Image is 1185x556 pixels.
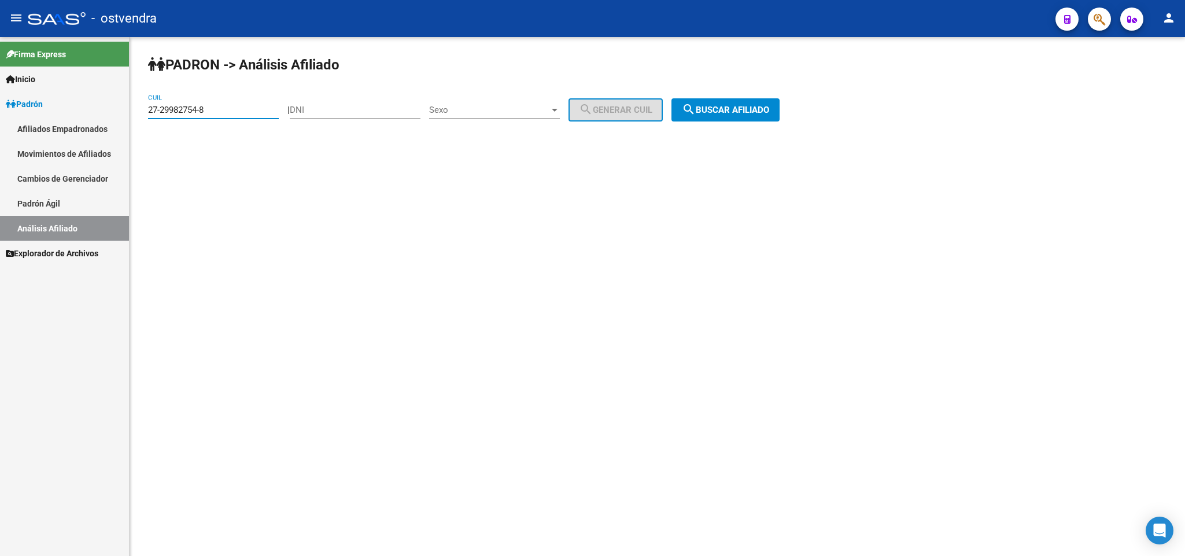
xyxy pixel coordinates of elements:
[1146,517,1173,544] div: Open Intercom Messenger
[682,105,769,115] span: Buscar afiliado
[6,73,35,86] span: Inicio
[429,105,549,115] span: Sexo
[287,105,671,115] div: |
[148,57,339,73] strong: PADRON -> Análisis Afiliado
[6,247,98,260] span: Explorador de Archivos
[682,102,696,116] mat-icon: search
[6,48,66,61] span: Firma Express
[568,98,663,121] button: Generar CUIL
[91,6,157,31] span: - ostvendra
[579,102,593,116] mat-icon: search
[1162,11,1176,25] mat-icon: person
[671,98,780,121] button: Buscar afiliado
[579,105,652,115] span: Generar CUIL
[9,11,23,25] mat-icon: menu
[6,98,43,111] span: Padrón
